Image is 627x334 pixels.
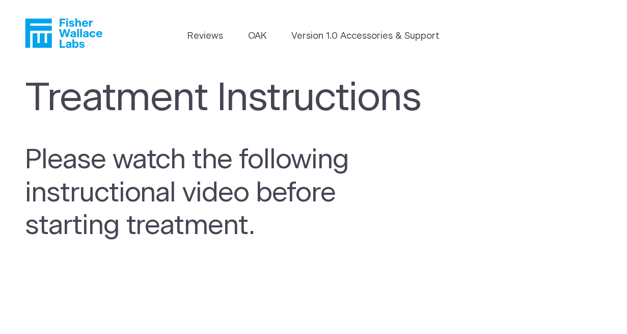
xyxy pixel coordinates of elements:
[187,30,223,43] a: Reviews
[25,75,432,121] h1: Treatment Instructions
[291,30,440,43] a: Version 1.0 Accessories & Support
[248,30,266,43] a: OAK
[25,144,392,243] h2: Please watch the following instructional video before starting treatment.
[25,18,102,48] a: Fisher Wallace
